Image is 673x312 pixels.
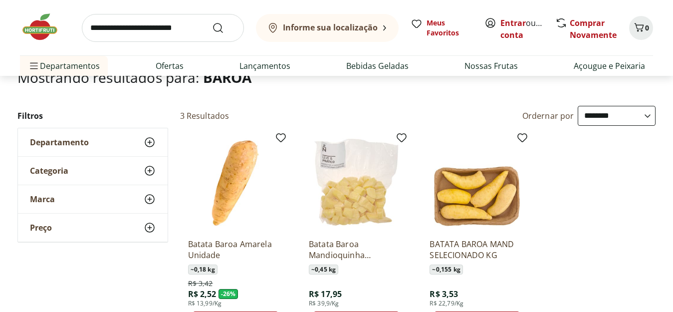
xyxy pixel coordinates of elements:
h2: Filtros [17,106,168,126]
button: Marca [18,185,168,213]
span: - 26 % [219,289,238,299]
button: Menu [28,54,40,78]
span: ou [500,17,545,41]
a: Nossas Frutas [464,60,518,72]
span: Categoria [30,166,68,176]
span: ~ 0,18 kg [188,265,218,275]
span: R$ 17,95 [309,289,342,300]
img: BATATA BAROA MAND SELECIONADO KG [430,136,524,231]
a: Comprar Novamente [570,17,617,40]
input: search [82,14,244,42]
span: Marca [30,194,55,204]
span: R$ 3,42 [188,279,213,289]
button: Submit Search [212,22,236,34]
a: Batata Baroa Mandioquinha Processada Porção 400g [309,239,404,261]
span: R$ 22,79/Kg [430,300,463,308]
a: Meus Favoritos [411,18,472,38]
h2: 3 Resultados [180,110,229,121]
a: Entrar [500,17,526,28]
a: Batata Baroa Amarela Unidade [188,239,283,261]
span: Departamento [30,137,89,147]
button: Categoria [18,157,168,185]
span: Meus Favoritos [427,18,472,38]
a: Ofertas [156,60,184,72]
button: Preço [18,214,168,242]
span: ~ 0,155 kg [430,265,462,275]
span: 0 [645,23,649,32]
label: Ordernar por [522,110,574,121]
span: R$ 39,9/Kg [309,300,339,308]
button: Carrinho [629,16,653,40]
span: BAROA [203,68,252,87]
span: ~ 0,45 kg [309,265,338,275]
span: R$ 2,52 [188,289,217,300]
b: Informe sua localização [283,22,378,33]
a: Açougue e Peixaria [574,60,645,72]
img: Hortifruti [20,12,70,42]
a: BATATA BAROA MAND SELECIONADO KG [430,239,524,261]
button: Informe sua localização [256,14,399,42]
a: Bebidas Geladas [346,60,409,72]
span: R$ 3,53 [430,289,458,300]
span: Preço [30,223,52,233]
h1: Mostrando resultados para: [17,69,656,85]
span: Departamentos [28,54,100,78]
span: R$ 13,99/Kg [188,300,222,308]
button: Departamento [18,128,168,156]
a: Lançamentos [239,60,290,72]
img: Batata Baroa Amarela Unidade [188,136,283,231]
img: Batata Baroa Mandioquinha Processada Porção 400g [309,136,404,231]
a: Criar conta [500,17,555,40]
